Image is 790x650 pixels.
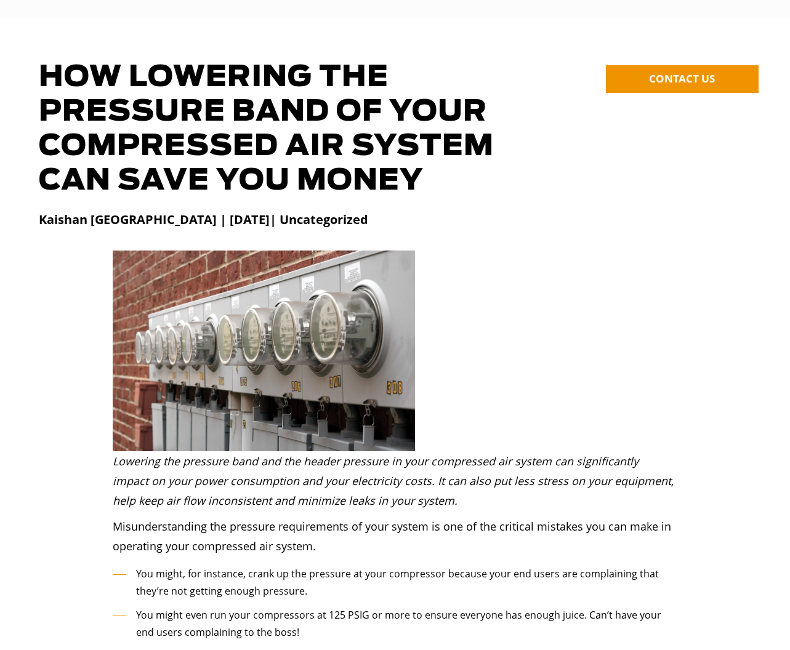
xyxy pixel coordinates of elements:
[606,65,759,93] a: CONTACT US
[113,565,677,600] li: You might, for instance, crank up the pressure at your compressor because your end users are comp...
[113,454,674,508] em: Lowering the pressure band and the header pressure in your compressed air system can significantl...
[113,251,414,451] img: Electric
[113,606,677,641] li: You might even run your compressors at 125 PSIG or more to ensure everyone has enough juice. Can’...
[113,516,677,556] p: Misunderstanding the pressure requirements of your system is one of the critical mistakes you can...
[39,60,569,198] h1: How Lowering the Pressure Band of Your Compressed Air System Can Save You Money
[39,211,368,228] strong: Kaishan [GEOGRAPHIC_DATA] | [DATE]| Uncategorized
[649,71,715,86] span: CONTACT US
